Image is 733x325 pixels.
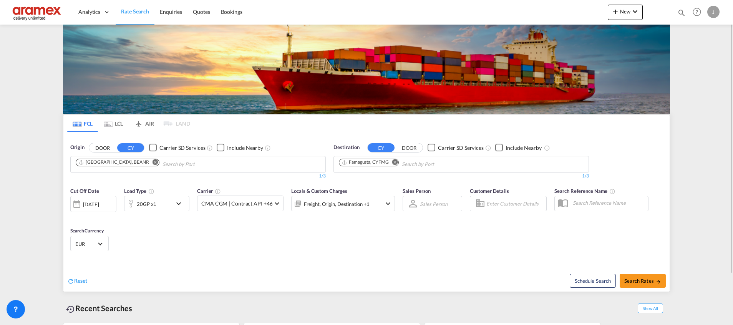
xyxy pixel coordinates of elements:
span: Rate Search [121,8,149,15]
input: Chips input. [163,158,235,171]
div: icon-magnify [677,8,686,20]
div: Recent Searches [63,300,135,317]
span: Search Rates [624,278,661,284]
md-icon: Your search will be saved by the below given name [609,188,615,194]
md-icon: icon-chevron-down [174,199,187,208]
button: Remove [387,159,398,167]
div: Include Nearby [227,144,263,152]
md-tab-item: FCL [67,115,98,132]
md-icon: icon-plus 400-fg [611,7,620,16]
button: CY [368,143,395,152]
img: dca169e0c7e311edbe1137055cab269e.png [12,3,63,21]
button: CY [117,143,144,152]
div: [DATE] [70,196,116,212]
span: Reset [74,277,87,284]
span: Help [690,5,703,18]
div: Press delete to remove this chip. [342,159,390,166]
div: Freight Origin Destination Factory Stuffingicon-chevron-down [291,196,395,211]
div: 1/3 [333,173,589,179]
div: 1/3 [70,173,326,179]
button: DOOR [89,143,116,152]
div: Antwerp, BEANR [78,159,149,166]
md-icon: icon-airplane [134,119,143,125]
md-icon: Unchecked: Search for CY (Container Yard) services for all selected carriers.Checked : Search for... [485,145,491,151]
button: Remove [148,159,159,167]
md-select: Select Currency: € EUREuro [75,238,104,249]
div: Help [690,5,707,19]
md-icon: icon-backup-restore [66,305,75,314]
span: Search Reference Name [554,188,615,194]
div: 20GP x1 [137,199,156,209]
span: Carrier [197,188,221,194]
md-icon: The selected Trucker/Carrierwill be displayed in the rate results If the rates are from another f... [215,188,221,194]
button: icon-plus 400-fgNewicon-chevron-down [608,5,643,20]
div: icon-refreshReset [67,277,87,285]
md-checkbox: Checkbox No Ink [217,144,263,152]
div: Carrier SD Services [159,144,205,152]
md-datepicker: Select [70,211,76,222]
div: OriginDOOR CY Checkbox No InkUnchecked: Search for CY (Container Yard) services for all selected ... [63,132,670,292]
span: Analytics [78,8,100,16]
md-chips-wrap: Chips container. Use arrow keys to select chips. [338,156,478,171]
md-icon: icon-arrow-right [656,279,661,284]
md-icon: icon-chevron-down [630,7,640,16]
img: LCL+%26+FCL+BACKGROUND.png [63,25,670,114]
div: Freight Origin Destination Factory Stuffing [304,199,370,209]
span: New [611,8,640,15]
div: [DATE] [83,201,99,208]
div: Famagusta, CYFMG [342,159,388,166]
span: Enquiries [160,8,182,15]
input: Chips input. [402,158,475,171]
md-icon: Unchecked: Ignores neighbouring ports when fetching rates.Checked : Includes neighbouring ports w... [265,145,271,151]
div: J [707,6,720,18]
span: Destination [333,144,360,151]
md-pagination-wrapper: Use the left and right arrow keys to navigate between tabs [67,115,190,132]
span: Sales Person [403,188,431,194]
div: 20GP x1icon-chevron-down [124,196,189,211]
button: DOOR [396,143,423,152]
span: Origin [70,144,84,151]
span: Load Type [124,188,154,194]
md-checkbox: Checkbox No Ink [149,144,205,152]
md-icon: icon-chevron-down [383,199,393,208]
button: Search Ratesicon-arrow-right [620,274,666,288]
md-icon: Unchecked: Search for CY (Container Yard) services for all selected carriers.Checked : Search for... [207,145,213,151]
span: Show All [638,303,663,313]
div: Carrier SD Services [438,144,484,152]
span: Bookings [221,8,242,15]
span: Quotes [193,8,210,15]
md-icon: icon-information-outline [148,188,154,194]
input: Enter Customer Details [486,198,544,209]
span: Locals & Custom Charges [291,188,347,194]
md-chips-wrap: Chips container. Use arrow keys to select chips. [75,156,239,171]
div: Include Nearby [506,144,542,152]
md-icon: Unchecked: Ignores neighbouring ports when fetching rates.Checked : Includes neighbouring ports w... [544,145,550,151]
span: Cut Off Date [70,188,99,194]
span: EUR [75,240,97,247]
md-tab-item: AIR [129,115,159,132]
md-select: Sales Person [419,198,448,209]
span: Customer Details [470,188,509,194]
md-icon: icon-refresh [67,278,74,285]
md-icon: icon-magnify [677,8,686,17]
input: Search Reference Name [569,197,648,209]
md-tab-item: LCL [98,115,129,132]
md-checkbox: Checkbox No Ink [495,144,542,152]
span: CMA CGM | Contract API +46 [201,200,272,207]
md-checkbox: Checkbox No Ink [428,144,484,152]
button: Note: By default Schedule search will only considerorigin ports, destination ports and cut off da... [570,274,616,288]
div: Press delete to remove this chip. [78,159,151,166]
span: Search Currency [70,228,104,234]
